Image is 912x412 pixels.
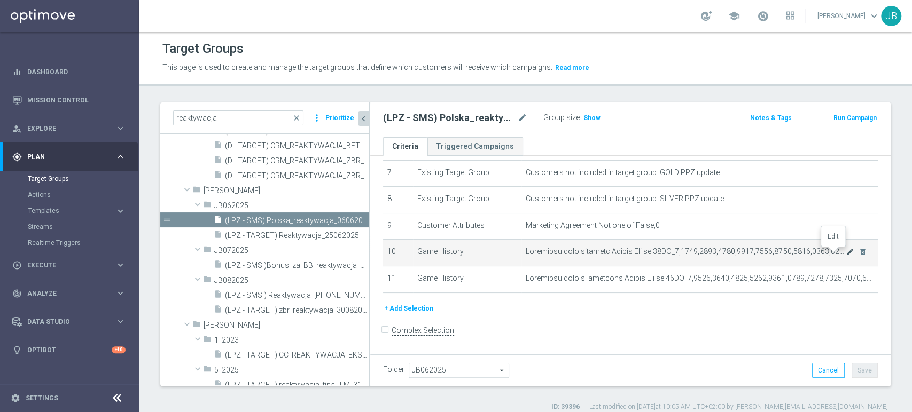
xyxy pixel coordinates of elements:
[28,223,111,231] a: Streams
[12,261,126,270] button: play_circle_outline Execute keyboard_arrow_right
[12,346,126,354] button: lightbulb Optibot +10
[112,346,126,353] div: +10
[115,260,126,270] i: keyboard_arrow_right
[173,110,303,125] input: Quick find group or folder
[526,247,846,256] span: Loremipsu dolo sitametc Adipis Eli se 38DO_7,1749,2893,4780,9917,7556,8750,5816,0363,0290,5229,44...
[28,208,105,214] span: Templates
[12,68,126,76] button: equalizer Dashboard
[203,245,212,257] i: folder
[27,262,115,268] span: Execute
[214,379,222,392] i: insert_drive_file
[28,171,138,187] div: Target Groups
[413,240,522,266] td: Game History
[383,266,413,292] td: 11
[28,219,138,235] div: Streams
[214,170,222,183] i: insert_drive_file
[551,402,580,411] label: ID: 39396
[27,319,115,325] span: Data Studio
[162,41,244,57] h1: Target Groups
[225,291,369,300] span: (LPZ - SMS ) Reaktywacja_15082025
[12,58,126,86] div: Dashboard
[214,246,369,255] span: JB072025
[749,112,793,124] button: Notes & Tags
[115,206,126,216] i: keyboard_arrow_right
[12,345,22,355] i: lightbulb
[214,260,222,272] i: insert_drive_file
[27,125,115,132] span: Explore
[115,316,126,327] i: keyboard_arrow_right
[580,113,581,122] label: :
[383,303,434,314] button: + Add Selection
[225,171,369,180] span: (D - TARGET) CRM_REAKTYWACJA_ZBR_ZUZEL_100_040823 (E) PUSH
[28,175,111,183] a: Target Groups
[554,62,590,74] button: Read more
[526,194,724,203] span: Customers not included in target group: SILVER PPZ update
[12,289,22,298] i: track_changes
[12,153,126,161] div: gps_fixed Plan keyboard_arrow_right
[225,351,369,360] span: (LPZ - TARGET) CC_REAKTYWACJA_EKSTRAKLASA_260123
[12,124,126,133] div: person_search Explore keyboard_arrow_right
[12,152,22,162] i: gps_fixed
[214,140,222,153] i: insert_drive_file
[203,335,212,347] i: folder
[225,156,369,165] span: (D - TARGET) CRM_REAKTYWACJA_ZBR_ZUZEL_100_040823 (E)
[28,187,138,203] div: Actions
[115,152,126,162] i: keyboard_arrow_right
[413,213,522,240] td: Customer Attributes
[12,152,115,162] div: Plan
[214,215,222,227] i: insert_drive_file
[12,96,126,105] div: Mission Control
[383,112,516,124] h2: (LPZ - SMS) Polska_reaktywacja_06062025
[358,114,369,124] i: chevron_left
[543,113,580,122] label: Group size
[115,288,126,298] i: keyboard_arrow_right
[203,275,212,287] i: folder
[383,365,404,374] label: Folder
[846,248,854,256] i: mode_edit
[192,320,201,332] i: folder
[383,137,427,156] a: Criteria
[12,336,126,364] div: Optibot
[12,124,22,133] i: person_search
[413,187,522,213] td: Existing Target Group
[859,248,867,256] i: delete_forever
[413,160,522,187] td: Existing Target Group
[214,350,222,362] i: insert_drive_file
[225,141,369,150] span: (D - TARGET) CRM_REAKTYWACJA_BET&amp;GET_100_080823 (E) PUSH1
[589,402,888,411] label: Last modified on [DATE] at 10:05 AM UTC+02:00 by [PERSON_NAME][EMAIL_ADDRESS][DOMAIN_NAME]
[28,203,138,219] div: Templates
[12,318,126,326] button: Data Studio keyboard_arrow_right
[852,363,878,378] button: Save
[225,231,369,240] span: (LPZ - TARGET) Reaktywacja_25062025
[12,289,126,298] button: track_changes Analyze keyboard_arrow_right
[203,200,212,212] i: folder
[816,8,881,24] a: [PERSON_NAME]keyboard_arrow_down
[427,137,523,156] a: Triggered Campaigns
[214,366,369,375] span: 5_2025
[324,111,356,125] button: Prioritize
[28,239,111,247] a: Realtime Triggers
[214,201,369,210] span: JB062025
[225,381,369,390] span: (LPZ - TARGET) reaktywacja_final_LM_31052025
[311,110,322,125] i: more_vert
[583,114,601,122] span: Show
[27,58,126,86] a: Dashboard
[214,155,222,168] i: insert_drive_file
[28,207,126,215] button: Templates keyboard_arrow_right
[358,111,369,126] button: chevron_left
[392,326,454,336] label: Complex Selection
[214,336,369,345] span: 1_2023
[28,208,115,214] div: Templates
[204,186,369,195] span: Justyna B.
[832,112,878,124] button: Run Campaign
[413,266,522,292] td: Game History
[12,124,115,133] div: Explore
[12,86,126,114] div: Mission Control
[728,10,740,22] span: school
[27,336,112,364] a: Optibot
[214,290,222,302] i: insert_drive_file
